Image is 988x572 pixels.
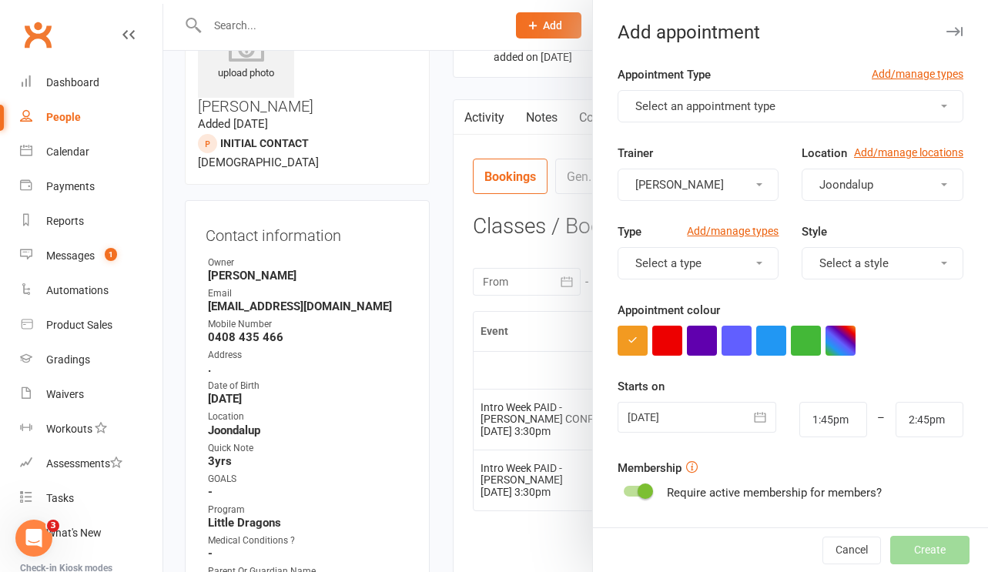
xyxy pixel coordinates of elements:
[20,239,162,273] a: Messages 1
[667,483,882,502] div: Require active membership for members?
[46,319,112,331] div: Product Sales
[20,135,162,169] a: Calendar
[618,222,641,241] label: Type
[46,388,84,400] div: Waivers
[46,284,109,296] div: Automations
[618,90,963,122] button: Select an appointment type
[618,459,682,477] label: Membership
[20,273,162,308] a: Automations
[866,402,896,437] div: –
[47,520,59,532] span: 3
[802,247,963,279] button: Select a style
[46,249,95,262] div: Messages
[20,377,162,412] a: Waivers
[20,100,162,135] a: People
[46,492,74,504] div: Tasks
[46,215,84,227] div: Reports
[819,256,889,270] span: Select a style
[802,144,847,162] label: Location
[593,22,988,43] div: Add appointment
[20,412,162,447] a: Workouts
[46,527,102,539] div: What's New
[687,222,779,239] a: Add/manage types
[635,256,702,270] span: Select a type
[618,65,711,84] label: Appointment Type
[20,308,162,343] a: Product Sales
[618,144,653,162] label: Trainer
[618,523,688,542] label: Cancellations
[802,169,963,201] button: Joondalup
[822,537,881,564] button: Cancel
[46,180,95,192] div: Payments
[20,204,162,239] a: Reports
[20,516,162,550] a: What's New
[618,169,779,201] button: [PERSON_NAME]
[46,423,92,435] div: Workouts
[46,76,99,89] div: Dashboard
[46,353,90,366] div: Gradings
[618,377,665,396] label: Starts on
[20,169,162,204] a: Payments
[18,15,57,54] a: Clubworx
[635,99,775,113] span: Select an appointment type
[46,146,89,158] div: Calendar
[20,481,162,516] a: Tasks
[819,178,873,192] span: Joondalup
[854,144,963,161] a: Add/manage locations
[20,65,162,100] a: Dashboard
[46,111,81,123] div: People
[15,520,52,557] iframe: Intercom live chat
[635,178,724,192] span: [PERSON_NAME]
[872,65,963,82] a: Add/manage types
[20,343,162,377] a: Gradings
[618,247,779,279] button: Select a type
[105,248,117,261] span: 1
[20,447,162,481] a: Assessments
[802,222,827,241] label: Style
[46,457,122,470] div: Assessments
[618,301,720,319] label: Appointment colour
